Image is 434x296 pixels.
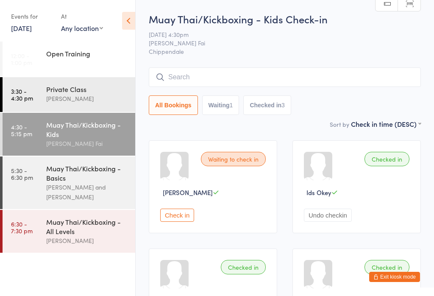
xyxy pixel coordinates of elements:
[11,167,33,181] time: 5:30 - 6:30 pm
[351,119,421,128] div: Check in time (DESC)
[46,217,128,236] div: Muay Thai/Kickboxing - All Levels
[281,102,285,109] div: 3
[221,260,266,274] div: Checked in
[149,30,408,39] span: [DATE] 4:30pm
[243,95,291,115] button: Checked in3
[163,188,213,197] span: [PERSON_NAME]
[46,139,128,148] div: [PERSON_NAME] Fai
[364,152,409,166] div: Checked in
[11,221,33,234] time: 6:30 - 7:30 pm
[3,42,135,76] a: 12:00 -1:00 pmOpen Training
[369,272,420,282] button: Exit kiosk mode
[149,39,408,47] span: [PERSON_NAME] Fai
[330,120,349,128] label: Sort by
[11,9,53,23] div: Events for
[149,95,198,115] button: All Bookings
[364,260,409,274] div: Checked in
[46,120,128,139] div: Muay Thai/Kickboxing - Kids
[149,47,421,56] span: Chippendale
[11,23,32,33] a: [DATE]
[46,49,128,58] div: Open Training
[202,95,239,115] button: Waiting1
[61,9,103,23] div: At
[306,188,331,197] span: Ids Okey
[11,123,32,137] time: 4:30 - 5:15 pm
[46,236,128,246] div: [PERSON_NAME]
[304,209,352,222] button: Undo checkin
[3,113,135,156] a: 4:30 -5:15 pmMuay Thai/Kickboxing - Kids[PERSON_NAME] Fai
[46,182,128,202] div: [PERSON_NAME] and [PERSON_NAME]
[11,52,32,66] time: 12:00 - 1:00 pm
[201,152,266,166] div: Waiting to check in
[160,209,194,222] button: Check in
[46,84,128,94] div: Private Class
[46,94,128,103] div: [PERSON_NAME]
[149,67,421,87] input: Search
[3,210,135,253] a: 6:30 -7:30 pmMuay Thai/Kickboxing - All Levels[PERSON_NAME]
[3,156,135,209] a: 5:30 -6:30 pmMuay Thai/Kickboxing - Basics[PERSON_NAME] and [PERSON_NAME]
[230,102,233,109] div: 1
[11,88,33,101] time: 3:30 - 4:30 pm
[3,77,135,112] a: 3:30 -4:30 pmPrivate Class[PERSON_NAME]
[61,23,103,33] div: Any location
[149,12,421,26] h2: Muay Thai/Kickboxing - Kids Check-in
[46,164,128,182] div: Muay Thai/Kickboxing - Basics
